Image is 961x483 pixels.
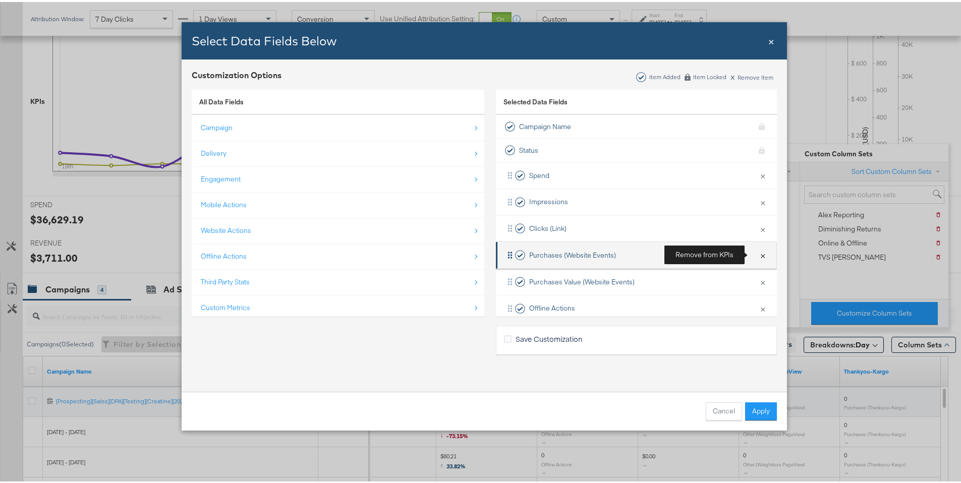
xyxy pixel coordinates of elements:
[529,249,616,258] span: Purchases (Website Events)
[756,190,769,211] button: ×
[768,32,774,45] span: ×
[649,72,681,79] div: Item Added
[730,71,774,79] div: Remove Item
[201,301,250,311] div: Custom Metrics
[756,296,769,317] button: ×
[519,144,538,153] span: Status
[745,400,777,418] button: Apply
[199,95,244,104] span: All Data Fields
[529,301,575,311] span: Offline Actions
[529,195,568,205] span: Impressions
[192,68,281,79] div: Customization Options
[201,250,247,259] div: Offline Actions
[519,120,571,130] span: Campaign Name
[201,147,227,156] div: Delivery
[529,275,635,285] span: Purchases Value (Website Events)
[192,31,336,46] span: Select Data Fields Below
[516,332,582,342] span: Save Customization
[756,269,769,290] button: ×
[201,172,241,182] div: Engagement
[201,275,250,285] div: Third Party Stats
[756,163,769,184] button: ×
[503,95,568,109] span: Selected Data Fields
[706,400,742,418] button: Cancel
[693,72,727,79] div: Item Locked
[182,20,787,429] div: Bulk Add Locations Modal
[730,69,735,80] span: x
[529,169,549,178] span: Spend
[529,222,567,231] span: Clicks (Link)
[756,243,769,264] button: ×
[768,32,774,46] div: Close
[201,121,233,131] div: Campaign
[201,224,251,233] div: Website Actions
[756,216,769,237] button: ×
[201,198,247,208] div: Mobile Actions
